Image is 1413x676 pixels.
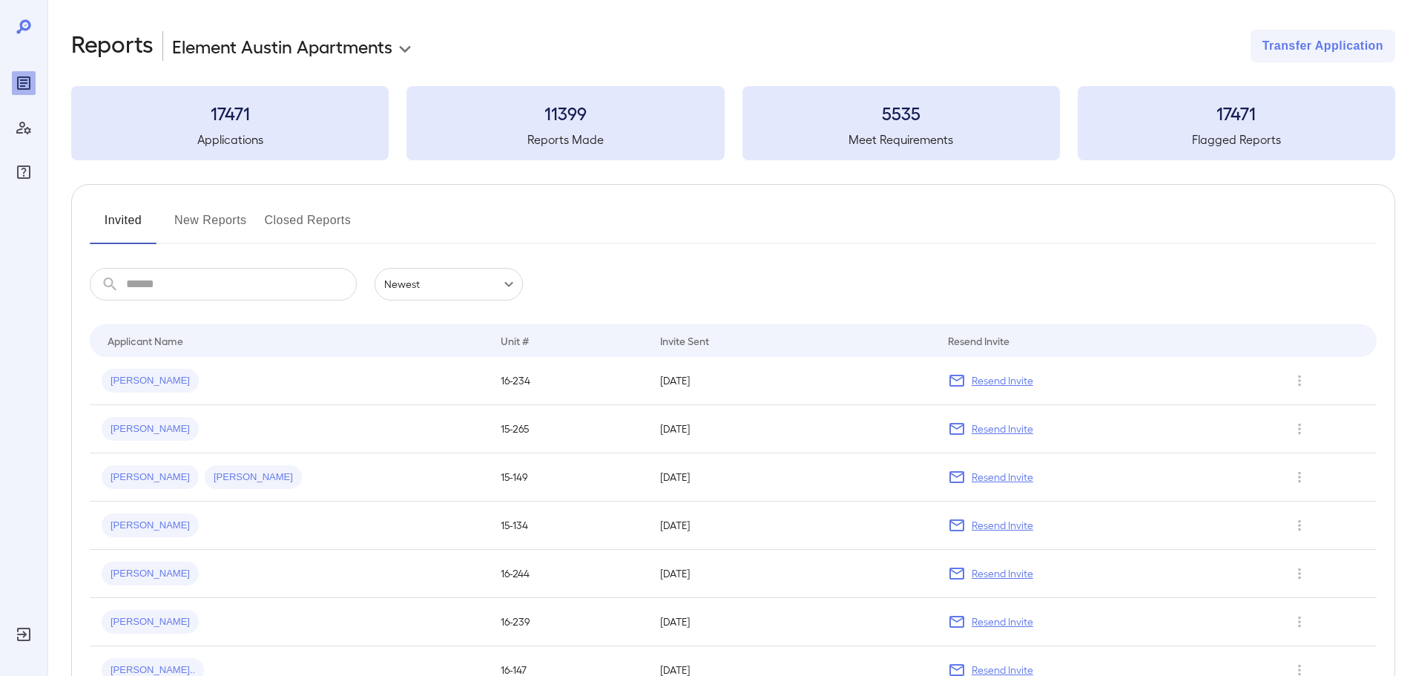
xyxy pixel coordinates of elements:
[489,453,648,502] td: 15-149
[972,421,1033,436] p: Resend Invite
[265,209,352,244] button: Closed Reports
[90,209,157,244] button: Invited
[972,470,1033,485] p: Resend Invite
[1078,101,1395,125] h3: 17471
[71,131,389,148] h5: Applications
[102,422,199,436] span: [PERSON_NAME]
[172,34,392,58] p: Element Austin Apartments
[406,131,724,148] h5: Reports Made
[102,374,199,388] span: [PERSON_NAME]
[742,131,1060,148] h5: Meet Requirements
[972,614,1033,629] p: Resend Invite
[71,86,1395,160] summary: 17471Applications11399Reports Made5535Meet Requirements17471Flagged Reports
[648,357,935,405] td: [DATE]
[205,470,302,485] span: [PERSON_NAME]
[1288,465,1311,489] button: Row Actions
[489,598,648,646] td: 16-239
[12,623,36,646] div: Log Out
[12,116,36,140] div: Manage Users
[12,71,36,95] div: Reports
[1288,610,1311,634] button: Row Actions
[1288,369,1311,393] button: Row Actions
[102,470,199,485] span: [PERSON_NAME]
[375,268,523,301] div: Newest
[648,405,935,453] td: [DATE]
[648,453,935,502] td: [DATE]
[1288,417,1311,441] button: Row Actions
[972,566,1033,581] p: Resend Invite
[108,332,183,350] div: Applicant Name
[406,101,724,125] h3: 11399
[102,615,199,629] span: [PERSON_NAME]
[71,30,154,62] h2: Reports
[948,332,1009,350] div: Resend Invite
[489,405,648,453] td: 15-265
[174,209,247,244] button: New Reports
[489,502,648,550] td: 15-134
[489,550,648,598] td: 16-244
[660,332,709,350] div: Invite Sent
[71,101,389,125] h3: 17471
[12,160,36,184] div: FAQ
[648,502,935,550] td: [DATE]
[742,101,1060,125] h3: 5535
[1288,562,1311,585] button: Row Actions
[489,357,648,405] td: 16-234
[648,598,935,646] td: [DATE]
[102,519,199,533] span: [PERSON_NAME]
[972,518,1033,533] p: Resend Invite
[1078,131,1395,148] h5: Flagged Reports
[501,332,529,350] div: Unit #
[648,550,935,598] td: [DATE]
[102,567,199,581] span: [PERSON_NAME]
[1288,513,1311,537] button: Row Actions
[1251,30,1395,62] button: Transfer Application
[972,373,1033,388] p: Resend Invite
